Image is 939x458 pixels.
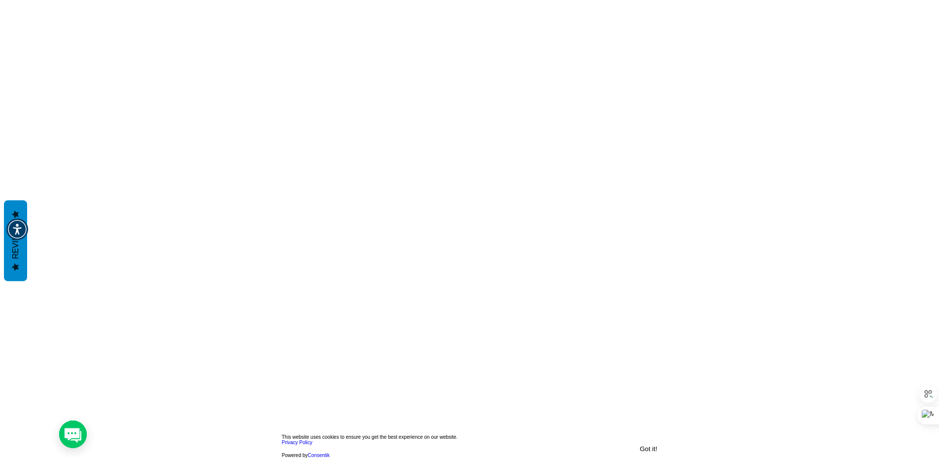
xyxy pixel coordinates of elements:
p: This website uses cookies to ensure you get the best experience on our website. [282,434,458,440]
p: Powered by [282,453,658,458]
a: Consentik [308,453,329,458]
a: Privacy Policy [282,440,313,445]
button: Reviews [4,200,27,281]
button: Got it! [640,445,658,453]
div: Accessibility Menu [6,218,28,240]
iframe: Wix Chat [826,416,939,458]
